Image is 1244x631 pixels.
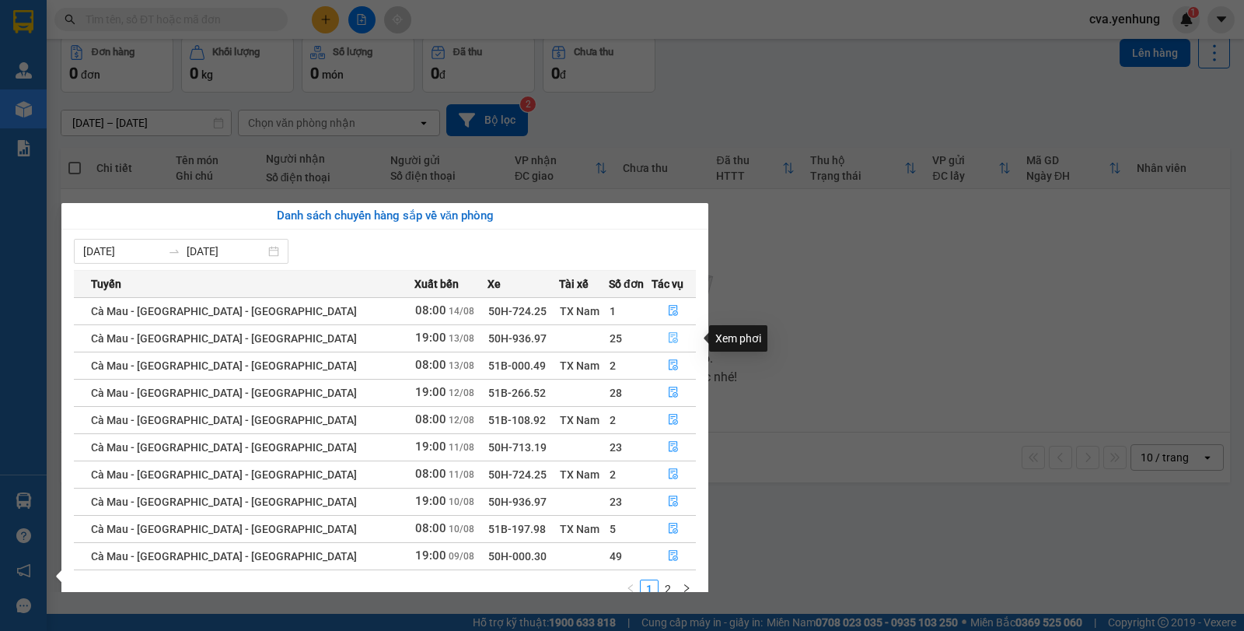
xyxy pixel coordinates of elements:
[560,521,608,538] div: TX Nam
[415,549,446,563] span: 19:00
[610,523,616,535] span: 5
[652,544,696,569] button: file-done
[668,387,679,399] span: file-done
[83,243,162,260] input: Từ ngày
[668,359,679,372] span: file-done
[641,580,658,598] a: 1
[560,466,608,483] div: TX Nam
[488,441,547,454] span: 50H-713.19
[415,303,446,317] span: 08:00
[610,387,622,399] span: 28
[560,412,608,429] div: TX Nam
[488,468,547,481] span: 50H-724.25
[91,332,357,345] span: Cà Mau - [GEOGRAPHIC_DATA] - [GEOGRAPHIC_DATA]
[449,524,474,535] span: 10/08
[640,580,659,598] li: 1
[91,275,121,293] span: Tuyến
[488,387,546,399] span: 51B-266.52
[91,305,357,317] span: Cà Mau - [GEOGRAPHIC_DATA] - [GEOGRAPHIC_DATA]
[610,468,616,481] span: 2
[652,353,696,378] button: file-done
[488,414,546,426] span: 51B-108.92
[449,496,474,507] span: 10/08
[488,550,547,563] span: 50H-000.30
[91,414,357,426] span: Cà Mau - [GEOGRAPHIC_DATA] - [GEOGRAPHIC_DATA]
[91,441,357,454] span: Cà Mau - [GEOGRAPHIC_DATA] - [GEOGRAPHIC_DATA]
[415,440,446,454] span: 19:00
[610,550,622,563] span: 49
[621,580,640,598] li: Previous Page
[488,305,547,317] span: 50H-724.25
[668,414,679,426] span: file-done
[449,387,474,398] span: 12/08
[168,245,180,258] span: swap-right
[659,580,677,598] li: 2
[488,332,547,345] span: 50H-936.97
[449,360,474,371] span: 13/08
[610,332,622,345] span: 25
[415,494,446,508] span: 19:00
[609,275,644,293] span: Số đơn
[652,380,696,405] button: file-done
[559,275,589,293] span: Tài xế
[626,584,635,593] span: left
[652,462,696,487] button: file-done
[610,305,616,317] span: 1
[560,303,608,320] div: TX Nam
[668,523,679,535] span: file-done
[91,496,357,508] span: Cà Mau - [GEOGRAPHIC_DATA] - [GEOGRAPHIC_DATA]
[415,521,446,535] span: 08:00
[187,243,265,260] input: Đến ngày
[610,441,622,454] span: 23
[668,332,679,345] span: file-done
[659,580,676,598] a: 2
[621,580,640,598] button: left
[414,275,459,293] span: Xuất bến
[415,331,446,345] span: 19:00
[668,468,679,481] span: file-done
[677,580,696,598] li: Next Page
[488,496,547,508] span: 50H-936.97
[91,359,357,372] span: Cà Mau - [GEOGRAPHIC_DATA] - [GEOGRAPHIC_DATA]
[91,387,357,399] span: Cà Mau - [GEOGRAPHIC_DATA] - [GEOGRAPHIC_DATA]
[415,467,446,481] span: 08:00
[91,523,357,535] span: Cà Mau - [GEOGRAPHIC_DATA] - [GEOGRAPHIC_DATA]
[449,333,474,344] span: 13/08
[677,580,696,598] button: right
[449,415,474,426] span: 12/08
[652,517,696,542] button: file-done
[487,275,501,293] span: Xe
[652,435,696,460] button: file-done
[415,412,446,426] span: 08:00
[668,496,679,508] span: file-done
[415,358,446,372] span: 08:00
[449,306,474,317] span: 14/08
[652,408,696,433] button: file-done
[610,414,616,426] span: 2
[709,325,767,352] div: Xem phơi
[74,207,696,226] div: Danh sách chuyến hàng sắp về văn phòng
[560,357,608,374] div: TX Nam
[610,359,616,372] span: 2
[449,442,474,453] span: 11/08
[488,523,546,535] span: 51B-197.98
[415,385,446,399] span: 19:00
[449,469,474,480] span: 11/08
[682,584,691,593] span: right
[488,359,546,372] span: 51B-000.49
[652,326,696,351] button: file-done
[449,551,474,562] span: 09/08
[652,489,696,514] button: file-done
[91,468,357,481] span: Cà Mau - [GEOGRAPHIC_DATA] - [GEOGRAPHIC_DATA]
[668,441,679,454] span: file-done
[91,550,357,563] span: Cà Mau - [GEOGRAPHIC_DATA] - [GEOGRAPHIC_DATA]
[610,496,622,508] span: 23
[168,245,180,258] span: to
[652,275,683,293] span: Tác vụ
[668,305,679,317] span: file-done
[668,550,679,563] span: file-done
[652,299,696,324] button: file-done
